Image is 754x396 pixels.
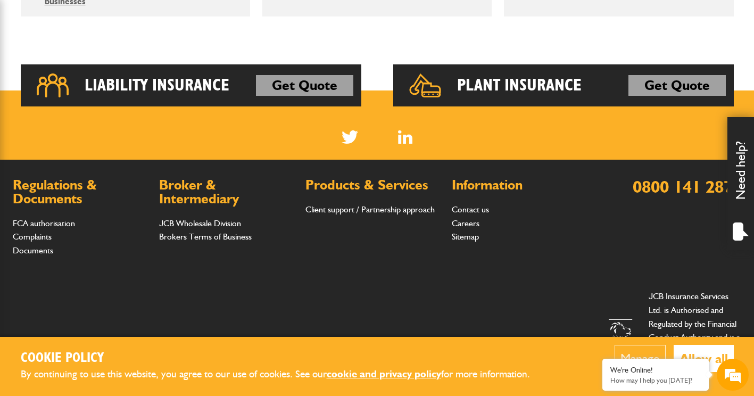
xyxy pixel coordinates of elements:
button: Allow all [674,345,734,372]
h2: Products & Services [305,178,441,192]
input: Enter your email address [14,130,194,153]
a: Get Quote [628,75,726,96]
a: JCB Wholesale Division [159,218,241,228]
a: Client support / Partnership approach [305,204,435,214]
h2: Cookie Policy [21,350,548,367]
p: JCB Insurance Services Ltd. is Authorised and Regulated by the Financial Conduct Authority and is... [649,290,742,385]
h2: Plant Insurance [457,75,582,96]
button: Manage [615,345,666,372]
a: Sitemap [452,232,479,242]
input: Enter your last name [14,98,194,122]
p: How may I help you today? [610,376,701,384]
img: Twitter [342,130,358,144]
a: Complaints [13,232,52,242]
div: Chat with us now [55,60,179,73]
a: cookie and privacy policy [327,368,441,380]
a: Careers [452,218,479,228]
a: LinkedIn [398,130,412,144]
div: Need help? [727,117,754,250]
a: Documents [13,245,53,255]
a: Contact us [452,204,489,214]
div: We're Online! [610,366,701,375]
textarea: Type your message and hit 'Enter' [14,193,194,303]
a: Brokers Terms of Business [159,232,252,242]
a: 0800 141 2877 [633,176,742,197]
h2: Liability Insurance [85,75,229,96]
h2: Broker & Intermediary [159,178,295,205]
h2: Information [452,178,587,192]
img: Linked In [398,130,412,144]
a: FCA authorisation [13,218,75,228]
a: Get Quote [256,75,353,96]
div: Minimize live chat window [175,5,200,31]
em: Start Chat [145,311,193,326]
p: By continuing to use this website, you agree to our use of cookies. See our for more information. [21,366,548,383]
input: Enter your phone number [14,161,194,185]
h2: Regulations & Documents [13,178,148,205]
img: d_20077148190_company_1631870298795_20077148190 [18,59,45,74]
